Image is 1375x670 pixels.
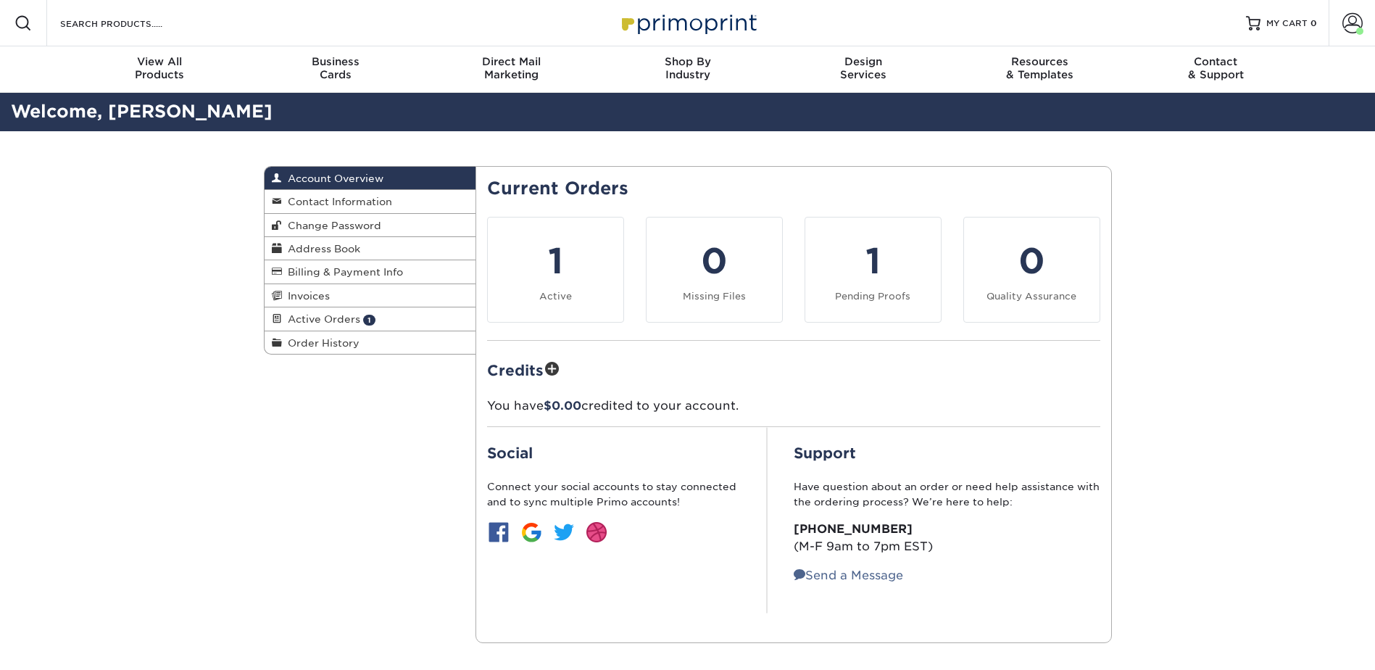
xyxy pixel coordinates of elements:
small: Missing Files [683,291,746,302]
span: Resources [952,55,1128,68]
span: Shop By [599,55,776,68]
span: Order History [282,337,360,349]
span: 0 [1310,18,1317,28]
a: Contact& Support [1128,46,1304,93]
h2: Credits [487,358,1100,381]
a: 1 Pending Proofs [805,217,942,323]
span: MY CART [1266,17,1308,30]
img: btn-facebook.jpg [487,521,510,544]
span: Direct Mail [423,55,599,68]
small: Pending Proofs [835,291,910,302]
a: Order History [265,331,476,354]
h2: Support [794,444,1100,462]
div: 1 [497,235,615,287]
a: 1 Active [487,217,624,323]
span: Invoices [282,290,330,302]
div: Products [72,55,248,81]
a: Address Book [265,237,476,260]
img: btn-google.jpg [520,521,543,544]
input: SEARCH PRODUCTS..... [59,15,200,32]
span: Change Password [282,220,381,231]
span: Design [776,55,952,68]
div: Marketing [423,55,599,81]
a: Billing & Payment Info [265,260,476,284]
span: Billing & Payment Info [282,266,403,278]
h2: Social [487,444,741,462]
div: 0 [973,235,1091,287]
p: You have credited to your account. [487,397,1100,415]
small: Active [539,291,572,302]
span: 1 [363,315,375,326]
a: 0 Missing Files [646,217,783,323]
img: btn-dribbble.jpg [585,521,608,544]
div: 1 [814,235,932,287]
h2: Current Orders [487,178,1100,199]
div: Industry [599,55,776,81]
img: btn-twitter.jpg [552,521,576,544]
div: 0 [655,235,773,287]
a: Resources& Templates [952,46,1128,93]
a: Invoices [265,284,476,307]
img: Primoprint [615,7,760,38]
span: Contact [1128,55,1304,68]
span: Contact Information [282,196,392,207]
div: Services [776,55,952,81]
a: DesignServices [776,46,952,93]
span: Account Overview [282,173,383,184]
a: Direct MailMarketing [423,46,599,93]
span: Business [247,55,423,68]
p: Have question about an order or need help assistance with the ordering process? We’re here to help: [794,479,1100,509]
div: & Templates [952,55,1128,81]
a: Shop ByIndustry [599,46,776,93]
strong: [PHONE_NUMBER] [794,522,913,536]
a: Change Password [265,214,476,237]
span: View All [72,55,248,68]
a: BusinessCards [247,46,423,93]
a: Send a Message [794,568,903,582]
a: View AllProducts [72,46,248,93]
small: Quality Assurance [986,291,1076,302]
a: 0 Quality Assurance [963,217,1100,323]
span: Active Orders [282,313,360,325]
p: Connect your social accounts to stay connected and to sync multiple Primo accounts! [487,479,741,509]
span: $0.00 [544,399,581,413]
div: & Support [1128,55,1304,81]
a: Active Orders 1 [265,307,476,331]
div: Cards [247,55,423,81]
span: Address Book [282,243,360,255]
a: Account Overview [265,167,476,190]
a: Contact Information [265,190,476,213]
p: (M-F 9am to 7pm EST) [794,521,1100,555]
